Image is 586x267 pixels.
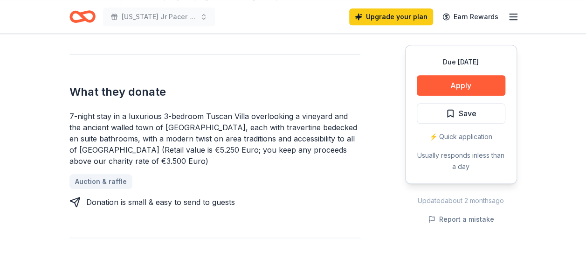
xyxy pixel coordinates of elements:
[69,111,360,167] div: 7-night stay in a luxurious 3-bedroom Tuscan Villa overlooking a vineyard and the ancient walled ...
[417,75,505,96] button: Apply
[417,103,505,124] button: Save
[417,131,505,142] div: ⚡️ Quick application
[122,11,196,22] span: [US_STATE] Jr Pacer Football and Cheer Spaghetti Dinner Raffle Fundraiser
[417,150,505,172] div: Usually responds in less than a day
[405,195,517,206] div: Updated about 2 months ago
[437,8,504,25] a: Earn Rewards
[428,214,494,225] button: Report a mistake
[349,8,433,25] a: Upgrade your plan
[69,84,360,99] h2: What they donate
[417,56,505,68] div: Due [DATE]
[86,197,235,208] div: Donation is small & easy to send to guests
[69,6,96,28] a: Home
[459,107,476,119] span: Save
[103,7,215,26] button: [US_STATE] Jr Pacer Football and Cheer Spaghetti Dinner Raffle Fundraiser
[69,174,132,189] a: Auction & raffle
